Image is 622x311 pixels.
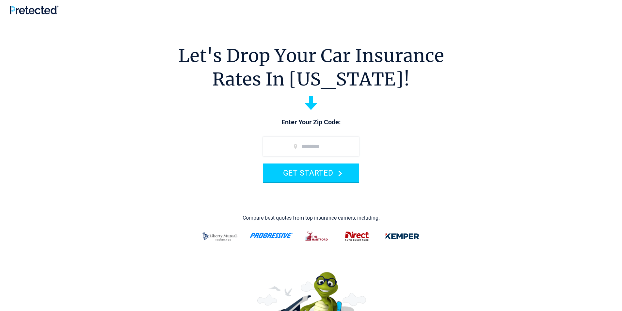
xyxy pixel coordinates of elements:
[178,44,444,91] h1: Let's Drop Your Car Insurance Rates In [US_STATE]!
[301,228,333,245] img: thehartford
[256,118,366,127] p: Enter Your Zip Code:
[243,215,380,221] div: Compare best quotes from top insurance carriers, including:
[263,137,359,156] input: zip code
[381,228,424,245] img: kemper
[199,228,242,245] img: liberty
[10,6,58,14] img: Pretected Logo
[249,233,293,238] img: progressive
[263,163,359,182] button: GET STARTED
[341,228,373,245] img: direct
